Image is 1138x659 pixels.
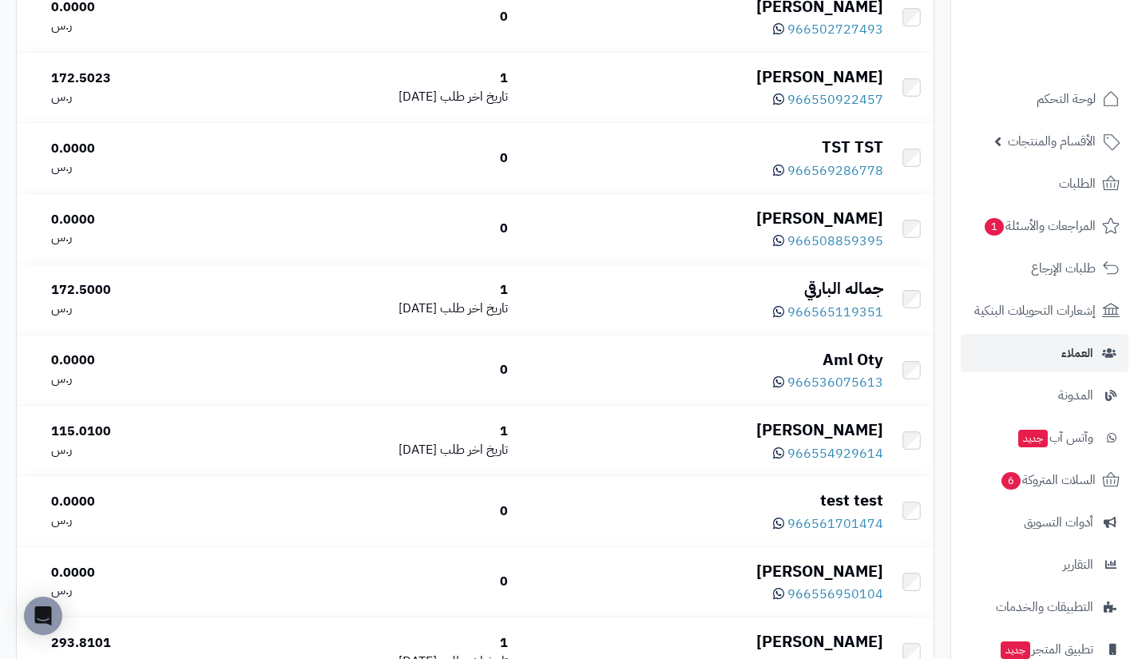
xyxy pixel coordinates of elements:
div: ر.س [51,228,236,247]
span: الأقسام والمنتجات [1008,130,1096,153]
div: ر.س [51,511,236,530]
span: تاريخ اخر طلب [440,87,508,106]
a: التقارير [961,546,1128,584]
a: 966536075613 [773,373,883,392]
span: 966536075613 [787,373,883,392]
div: 172.5000 [51,281,236,300]
span: الطلبات [1059,173,1096,195]
span: 966550922457 [787,90,883,109]
span: 966556950104 [787,585,883,604]
a: العملاء [961,334,1128,372]
span: 966502727493 [787,20,883,39]
a: التطبيقات والخدمات [961,588,1128,626]
span: المدونة [1058,384,1093,407]
div: test test [521,489,883,512]
div: 0.0000 [51,493,236,511]
div: 0 [250,361,508,379]
span: السلات المتروكة [1000,469,1096,491]
span: 1 [985,218,1005,236]
span: 966565119351 [787,303,883,322]
span: التطبيقات والخدمات [996,596,1093,618]
div: 1 [250,69,508,88]
a: إشعارات التحويلات البنكية [961,292,1128,330]
a: طلبات الإرجاع [961,249,1128,288]
span: 966569286778 [787,161,883,181]
div: [DATE] [250,300,508,318]
div: [PERSON_NAME] [521,66,883,89]
span: طلبات الإرجاع [1031,257,1096,280]
div: 0 [250,573,508,591]
span: العملاء [1061,342,1093,364]
div: 172.5023 [51,69,236,88]
div: جماله البارقي [521,277,883,300]
div: TST TST [521,136,883,159]
div: [DATE] [250,88,508,106]
div: 293.8101 [51,634,236,653]
div: ر.س [51,158,236,177]
a: 966502727493 [773,20,883,39]
div: 0 [250,8,508,26]
div: 0.0000 [51,140,236,158]
a: الطلبات [961,165,1128,203]
div: 1 [250,634,508,653]
div: ر.س [51,300,236,318]
span: وآتس آب [1017,427,1093,449]
div: [DATE] [250,441,508,459]
div: [PERSON_NAME] [521,560,883,583]
span: التقارير [1063,554,1093,576]
div: 1 [250,423,508,441]
a: 966569286778 [773,161,883,181]
span: أدوات التسويق [1024,511,1093,534]
span: 6 [1001,472,1021,490]
div: 0.0000 [51,564,236,582]
a: وآتس آبجديد [961,419,1128,457]
span: 966508859395 [787,232,883,251]
a: 966561701474 [773,514,883,534]
a: 966554929614 [773,444,883,463]
div: [PERSON_NAME] [521,630,883,653]
div: 0 [250,220,508,238]
span: جديد [1018,430,1048,447]
span: تاريخ اخر طلب [440,299,508,318]
div: [PERSON_NAME] [521,419,883,442]
span: المراجعات والأسئلة [983,215,1096,237]
a: 966550922457 [773,90,883,109]
span: 966554929614 [787,444,883,463]
a: أدوات التسويق [961,503,1128,542]
div: 0 [250,149,508,168]
div: ر.س [51,17,236,35]
a: المدونة [961,376,1128,415]
div: 0 [250,502,508,521]
div: ر.س [51,582,236,600]
div: 0.0000 [51,211,236,229]
a: لوحة التحكم [961,80,1128,118]
a: 966556950104 [773,585,883,604]
div: 115.0100 [51,423,236,441]
span: جديد [1001,641,1030,659]
img: logo-2.png [1029,35,1123,69]
div: 0.0000 [51,351,236,370]
div: ر.س [51,441,236,459]
span: 966561701474 [787,514,883,534]
a: المراجعات والأسئلة1 [961,207,1128,245]
span: إشعارات التحويلات البنكية [974,300,1096,322]
a: السلات المتروكة6 [961,461,1128,499]
div: Aml Oty [521,348,883,371]
div: ر.س [51,88,236,106]
a: 966508859395 [773,232,883,251]
span: لوحة التحكم [1037,88,1096,110]
div: Open Intercom Messenger [24,597,62,635]
div: [PERSON_NAME] [521,207,883,230]
div: 1 [250,281,508,300]
span: تاريخ اخر طلب [440,440,508,459]
a: 966565119351 [773,303,883,322]
div: ر.س [51,370,236,388]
